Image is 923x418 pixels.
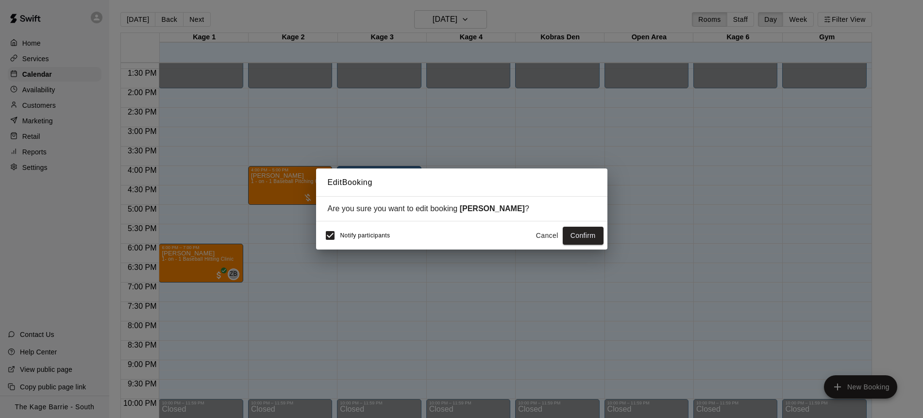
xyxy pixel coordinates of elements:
[316,168,607,197] h2: Edit Booking
[340,233,390,239] span: Notify participants
[563,227,604,245] button: Confirm
[328,204,596,213] div: Are you sure you want to edit booking ?
[460,204,525,213] strong: [PERSON_NAME]
[532,227,563,245] button: Cancel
